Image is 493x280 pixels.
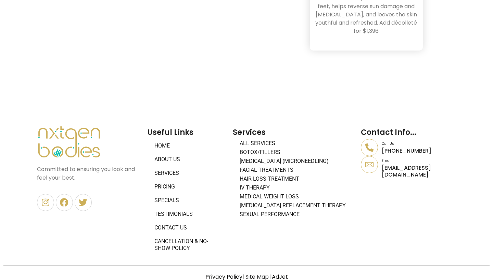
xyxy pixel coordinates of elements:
[233,192,354,201] a: Medical Weight Loss
[361,156,378,173] a: Email
[382,141,394,146] a: Call Us
[148,221,226,235] a: Contact Us
[148,180,226,194] a: Pricing
[361,126,456,139] h2: Contact Info...
[148,194,226,207] a: Specials
[361,139,378,156] a: Call Us
[233,157,354,166] a: [MEDICAL_DATA] (Microneedling)
[37,165,141,182] p: Committed to ensuring you look and feel your best.
[233,126,354,139] h2: Services
[233,174,354,183] a: Hair Loss Treatment
[233,210,354,219] a: Sexual Performance
[233,183,354,192] a: IV Therapy
[233,148,354,157] a: BOTOX/FILLERS
[382,158,392,163] a: Email
[382,165,456,178] p: [EMAIL_ADDRESS][DOMAIN_NAME]
[233,201,354,210] a: [MEDICAL_DATA] Replacement Therapy
[148,166,226,180] a: Services
[148,139,226,255] nav: Menu
[148,139,226,153] a: Home
[233,139,354,219] nav: Menu
[233,139,354,148] a: All Services
[382,148,456,154] p: [PHONE_NUMBER]
[148,235,226,255] a: Cancellation & No-Show Policy
[233,166,354,174] a: Facial Treatments
[148,207,226,221] a: Testimonials
[148,126,226,139] h2: Useful Links
[148,153,226,166] a: About Us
